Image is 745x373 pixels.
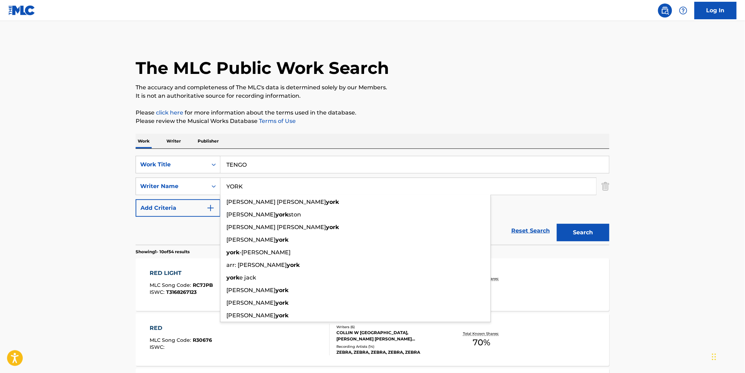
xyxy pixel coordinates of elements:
span: [PERSON_NAME] [226,312,275,319]
strong: york [226,249,239,256]
span: -[PERSON_NAME] [239,249,291,256]
span: [PERSON_NAME] [226,287,275,293]
img: 9d2ae6d4665cec9f34b9.svg [206,204,215,212]
div: RED LIGHT [150,269,213,277]
button: Add Criteria [136,199,220,217]
p: Work [136,134,152,148]
p: Publisher [196,134,221,148]
strong: york [275,287,288,293]
span: R30676 [193,337,212,343]
span: ston [288,211,301,218]
form: Search Form [136,156,609,245]
p: Showing 1 - 10 of 54 results [136,249,190,255]
a: Terms of Use [258,118,296,124]
span: 70 % [473,336,491,349]
div: COLLIN W [GEOGRAPHIC_DATA], [PERSON_NAME] [PERSON_NAME] [PERSON_NAME] [PERSON_NAME], [PERSON_NAME... [336,330,442,342]
div: RED [150,324,212,332]
strong: york [326,199,339,205]
div: Work Title [140,160,203,169]
p: Please for more information about the terms used in the database. [136,109,609,117]
p: The accuracy and completeness of The MLC's data is determined solely by our Members. [136,83,609,92]
span: ISWC : [150,289,166,295]
strong: york [226,274,239,281]
strong: york [326,224,339,230]
span: ISWC : [150,344,166,350]
div: Recording Artists ( 14 ) [336,344,442,349]
span: [PERSON_NAME] [PERSON_NAME] [226,224,326,230]
a: RED LIGHTMLC Song Code:RC7JPBISWC:T3168267123Writers (1)[PERSON_NAME] [PERSON_NAME]Recording Arti... [136,258,609,311]
span: [PERSON_NAME] [PERSON_NAME] [226,199,326,205]
iframe: Chat Widget [710,339,745,373]
div: Writers ( 6 ) [336,324,442,330]
div: Writer Name [140,182,203,191]
strong: york [275,211,288,218]
span: [PERSON_NAME] [226,236,275,243]
div: ZEBRA, ZEBRA, ZEBRA, ZEBRA, ZEBRA [336,349,442,355]
div: Help [676,4,690,18]
button: Search [557,224,609,241]
a: Log In [695,2,737,19]
p: Total Known Shares: [463,331,500,336]
h1: The MLC Public Work Search [136,57,389,78]
span: MLC Song Code : [150,337,193,343]
span: RC7JPB [193,282,213,288]
a: click here [156,109,183,116]
span: T3168267123 [166,289,197,295]
span: [PERSON_NAME] [226,211,275,218]
span: e jack [239,274,256,281]
a: Public Search [658,4,672,18]
span: [PERSON_NAME] [226,299,275,306]
img: search [661,6,669,15]
a: REDMLC Song Code:R30676ISWC:Writers (6)COLLIN W [GEOGRAPHIC_DATA], [PERSON_NAME] [PERSON_NAME] [P... [136,313,609,366]
img: help [679,6,688,15]
strong: york [275,312,288,319]
div: Drag [712,346,716,367]
p: Writer [164,134,183,148]
span: MLC Song Code : [150,282,193,288]
strong: york [275,299,288,306]
img: MLC Logo [8,5,35,15]
p: Please review the Musical Works Database [136,117,609,125]
a: Reset Search [508,223,553,239]
strong: york [275,236,288,243]
img: Delete Criterion [602,178,609,195]
p: It is not an authoritative source for recording information. [136,92,609,100]
strong: york [287,262,300,268]
span: arr: [PERSON_NAME] [226,262,287,268]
